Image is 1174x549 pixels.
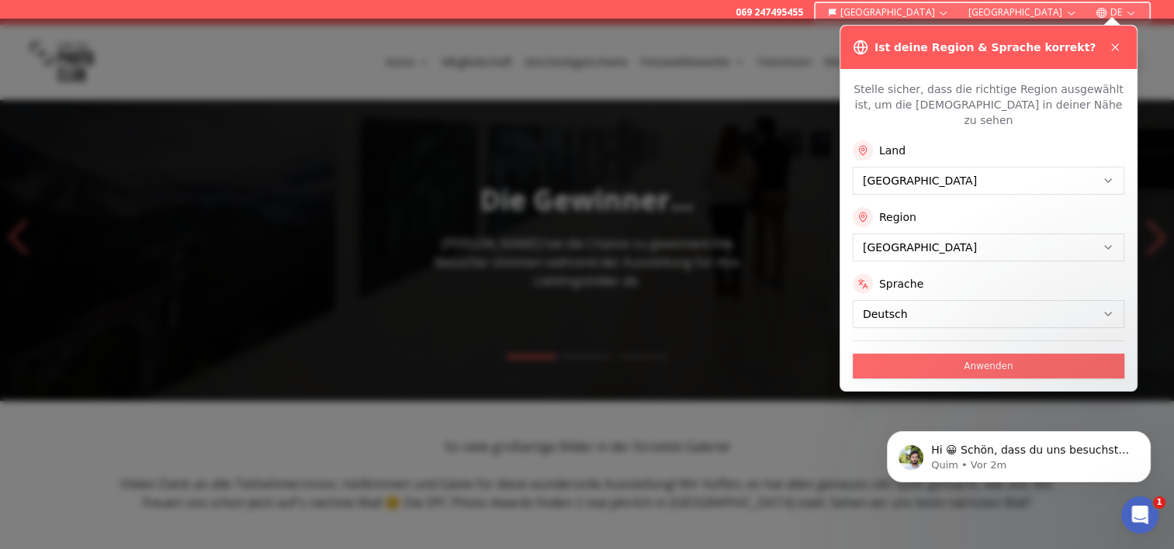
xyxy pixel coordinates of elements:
iframe: Intercom notifications Nachricht [864,399,1174,507]
a: 069 247495455 [736,6,803,19]
iframe: Intercom live chat [1121,496,1158,533]
h3: Ist deine Region & Sprache korrekt? [874,40,1096,55]
p: Stelle sicher, dass die richtige Region ausgewählt ist, um die [DEMOGRAPHIC_DATA] in deiner Nähe ... [853,81,1124,128]
label: Region [879,209,916,225]
label: Sprache [879,276,923,292]
span: 1 [1153,496,1165,509]
label: Land [879,143,906,158]
button: Anwenden [853,354,1124,378]
button: [GEOGRAPHIC_DATA] [822,3,956,22]
button: [GEOGRAPHIC_DATA] [961,3,1083,22]
button: DE [1089,3,1143,22]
